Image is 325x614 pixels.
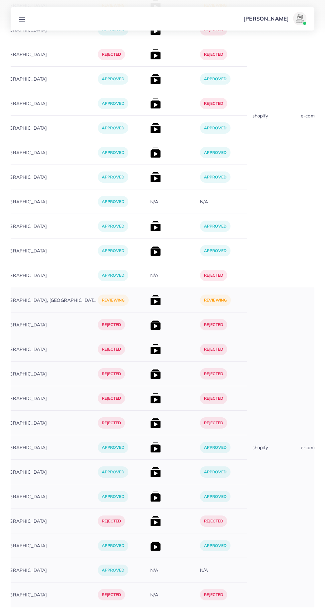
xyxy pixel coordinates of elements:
[200,344,227,355] p: rejected
[98,122,128,134] p: approved
[200,515,227,527] p: rejected
[150,272,158,279] div: N/A
[98,295,129,306] p: reviewing
[150,344,161,355] img: list product video
[200,368,227,379] p: rejected
[98,442,128,453] p: approved
[150,221,161,232] img: list product video
[98,245,128,256] p: approved
[150,442,161,453] img: list product video
[200,567,208,574] div: N/A
[150,198,158,205] div: N/A
[98,466,128,478] p: approved
[98,393,125,404] p: rejected
[252,444,268,450] span: shopify
[98,73,128,85] p: approved
[98,49,125,60] p: rejected
[150,319,161,330] img: list product video
[98,319,125,330] p: rejected
[98,270,128,281] p: approved
[98,589,125,600] p: rejected
[200,491,230,502] p: approved
[200,73,230,85] p: approved
[200,295,231,306] p: reviewing
[150,172,161,182] img: list product video
[150,147,161,158] img: list product video
[200,442,230,453] p: approved
[98,565,128,576] p: approved
[200,147,230,158] p: approved
[200,270,227,281] p: rejected
[252,113,268,119] span: shopify
[150,491,161,502] img: list product video
[200,466,230,478] p: approved
[200,393,227,404] p: rejected
[200,122,230,134] p: approved
[150,591,158,598] div: N/A
[98,491,128,502] p: approved
[200,245,230,256] p: approved
[98,417,125,429] p: rejected
[98,221,128,232] p: approved
[98,515,125,527] p: rejected
[98,98,128,109] p: approved
[150,540,161,551] img: list product video
[150,418,161,428] img: list product video
[98,368,125,379] p: rejected
[293,12,306,25] img: avatar
[150,295,161,306] img: list product video
[200,98,227,109] p: rejected
[150,245,161,256] img: list product video
[98,171,128,183] p: approved
[98,540,128,551] p: approved
[200,417,227,429] p: rejected
[150,567,158,574] div: N/A
[98,344,125,355] p: rejected
[200,49,227,60] p: rejected
[150,74,161,84] img: list product video
[200,319,227,330] p: rejected
[150,123,161,133] img: list product video
[200,540,230,551] p: approved
[200,198,208,205] div: N/A
[200,221,230,232] p: approved
[200,171,230,183] p: approved
[98,147,128,158] p: approved
[98,196,128,207] p: approved
[150,516,161,526] img: list product video
[240,12,309,25] a: [PERSON_NAME]avatar
[150,49,161,60] img: list product video
[150,393,161,404] img: list product video
[200,589,227,600] p: rejected
[150,467,161,477] img: list product video
[150,98,161,109] img: list product video
[150,369,161,379] img: list product video
[243,15,289,23] p: [PERSON_NAME]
